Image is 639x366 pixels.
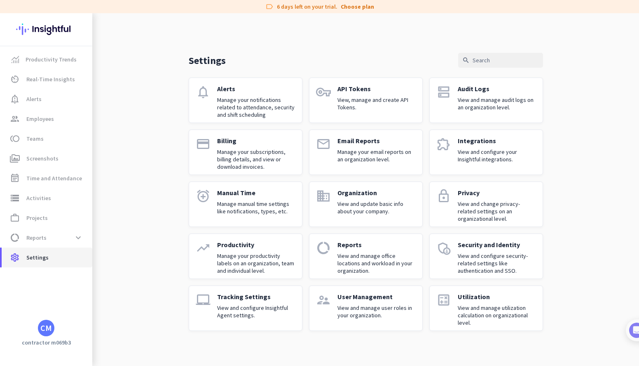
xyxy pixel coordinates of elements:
img: Insightful logo [16,13,76,45]
i: extension [436,137,451,151]
a: Choose plan [341,2,374,11]
i: event_note [10,173,20,183]
p: Manage your productivity labels on an organization, team and individual level. [217,252,295,274]
p: View and change privacy-related settings on an organizational level. [458,200,536,222]
i: storage [10,193,20,203]
p: View and configure Insightful Agent settings. [217,304,295,319]
a: work_outlineProjects [2,208,92,228]
p: View and update basic info about your company. [337,200,416,215]
a: settingsSettings [2,248,92,267]
p: Utilization [458,293,536,301]
i: trending_up [196,241,211,255]
a: vpn_keyAPI TokensView, manage and create API Tokens. [309,78,423,123]
a: groupEmployees [2,109,92,129]
img: menu-item [12,56,19,63]
p: Manage your email reports on an organization level. [337,148,416,163]
p: View and manage utilization calculation on organizational level. [458,304,536,326]
a: calculateUtilizationView and manage utilization calculation on organizational level. [429,286,543,331]
i: calculate [436,293,451,307]
a: data_usageReportsexpand_more [2,228,92,248]
a: notificationsAlertsManage your notifications related to attendance, security and shift scheduling [189,78,302,123]
a: menu-itemProductivity Trends [2,50,92,69]
p: View and manage audit logs on an organization level. [458,96,536,111]
p: Audit Logs [458,85,536,93]
i: toll [10,134,20,144]
i: group [10,114,20,124]
p: Tracking Settings [217,293,295,301]
p: View and manage office locations and workload in your organization. [337,252,416,274]
i: notifications [196,85,211,99]
span: Projects [26,213,48,223]
span: Teams [26,134,44,144]
a: extensionIntegrationsView and configure your Insightful integrations. [429,130,543,175]
i: settings [10,253,20,262]
a: admin_panel_settingsSecurity and IdentityView and configure security-related settings like authen... [429,234,543,279]
p: Billing [217,137,295,145]
a: alarm_addManual TimeManage manual time settings like notifications, types, etc. [189,182,302,227]
div: CM [40,324,52,332]
a: notification_importantAlerts [2,89,92,109]
p: Manual Time [217,189,295,197]
span: Reports [26,233,47,243]
a: supervisor_accountUser ManagementView and manage user roles in your organization. [309,286,423,331]
a: emailEmail ReportsManage your email reports on an organization level. [309,130,423,175]
i: work_outline [10,213,20,223]
p: Integrations [458,137,536,145]
i: perm_media [10,153,20,163]
p: Organization [337,189,416,197]
a: dnsAudit LogsView and manage audit logs on an organization level. [429,78,543,123]
a: event_noteTime and Attendance [2,168,92,188]
input: Search [458,53,543,68]
a: tollTeams [2,129,92,149]
p: User Management [337,293,416,301]
p: Reports [337,241,416,249]
a: storageActivities [2,188,92,208]
i: alarm_add [196,189,211,203]
a: domainOrganizationView and update basic info about your company. [309,182,423,227]
i: payment [196,137,211,151]
p: Manage your subscriptions, billing details, and view or download invoices. [217,148,295,170]
i: supervisor_account [316,293,331,307]
i: lock [436,189,451,203]
i: data_usage [316,241,331,255]
p: API Tokens [337,85,416,93]
a: perm_mediaScreenshots [2,149,92,168]
i: search [462,57,470,64]
a: laptop_macTracking SettingsView and configure Insightful Agent settings. [189,286,302,331]
a: data_usageReportsView and manage office locations and workload in your organization. [309,234,423,279]
i: vpn_key [316,85,331,99]
a: trending_upProductivityManage your productivity labels on an organization, team and individual le... [189,234,302,279]
a: av_timerReal-Time Insights [2,69,92,89]
a: lockPrivacyView and change privacy-related settings on an organizational level. [429,182,543,227]
span: Alerts [26,94,42,104]
span: Activities [26,193,51,203]
span: Employees [26,114,54,124]
span: Time and Attendance [26,173,82,183]
i: dns [436,85,451,99]
p: View and configure your Insightful integrations. [458,148,536,163]
i: av_timer [10,74,20,84]
i: admin_panel_settings [436,241,451,255]
span: Screenshots [26,153,59,163]
p: View and configure security-related settings like authentication and SSO. [458,252,536,274]
i: domain [316,189,331,203]
p: Security and Identity [458,241,536,249]
span: Real-Time Insights [26,74,75,84]
p: Manage your notifications related to attendance, security and shift scheduling [217,96,295,118]
p: View, manage and create API Tokens. [337,96,416,111]
i: laptop_mac [196,293,211,307]
a: paymentBillingManage your subscriptions, billing details, and view or download invoices. [189,130,302,175]
p: Productivity [217,241,295,249]
i: data_usage [10,233,20,243]
p: View and manage user roles in your organization. [337,304,416,319]
i: notification_important [10,94,20,104]
span: Productivity Trends [26,54,77,64]
i: email [316,137,331,151]
p: Alerts [217,85,295,93]
span: Settings [26,253,49,262]
p: Settings [189,54,226,67]
p: Manage manual time settings like notifications, types, etc. [217,200,295,215]
i: label [265,2,274,11]
button: expand_more [71,230,86,245]
p: Privacy [458,189,536,197]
